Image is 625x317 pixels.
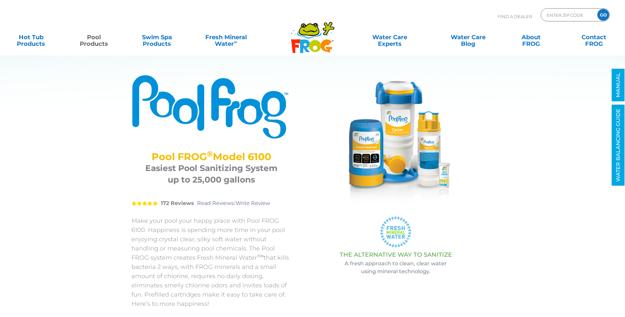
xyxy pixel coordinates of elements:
a: Water CareBlog [443,31,493,44]
img: Product Logo [131,74,291,139]
input: GO [597,9,609,21]
sup: ∞ [234,39,237,44]
strong: 172 Reviews [161,200,194,206]
sup: ® [207,149,213,158]
a: WATER BALANCING GUIDE [612,105,625,186]
div: | [131,190,291,216]
a: Read Reviews [197,200,234,206]
img: Frog Products Logo [287,13,338,53]
span: 5 [131,201,158,206]
a: MANUAL [612,69,625,101]
h2: Pool FROG Model 6100 [140,151,283,162]
a: Hot TubProducts [7,31,56,44]
a: Write Review [236,200,270,206]
p: Make your pool your happy place with Pool FROG 6100. Happiness is spending more time in your pool... [131,216,291,308]
p: Find A Dealer [498,8,532,25]
a: ContactFROG [569,31,618,44]
a: PoolProducts [70,31,119,44]
p: A fresh approach to clean, clear water using mineral technology. [308,260,484,275]
a: Swim SpaProducts [132,31,182,44]
a: Water CareExperts [350,31,430,44]
a: AboutFROG [506,31,555,44]
h3: THE ALTERNATIVE WAY TO SANITIZE [308,251,484,258]
a: Fresh MineralWater∞ [195,31,257,44]
sup: ®∞ [257,253,264,258]
h3: Easiest Pool Sanitizing System up to 25,000 gallons [140,162,283,186]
